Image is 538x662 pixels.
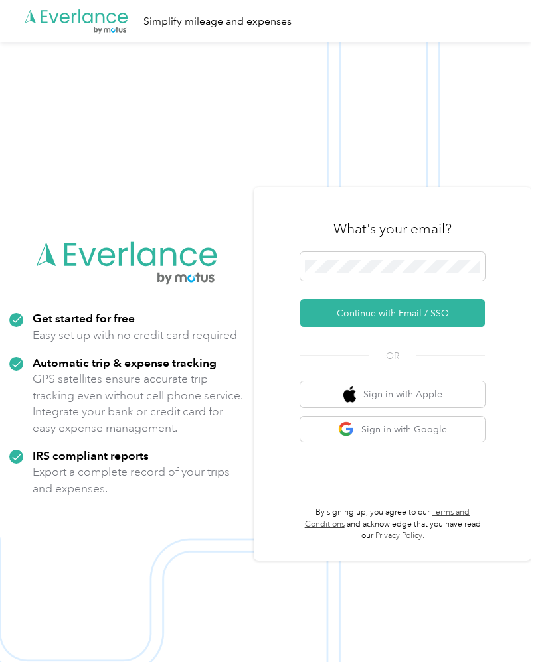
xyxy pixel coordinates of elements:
p: By signing up, you agree to our and acknowledge that you have read our . [300,507,485,542]
img: apple logo [343,386,357,403]
p: GPS satellites ensure accurate trip tracking even without cell phone service. Integrate your bank... [33,371,244,436]
span: OR [369,349,416,363]
a: Privacy Policy [375,531,422,541]
img: google logo [338,421,355,438]
p: Easy set up with no credit card required [33,327,237,344]
a: Terms and Conditions [305,507,470,529]
strong: Automatic trip & expense tracking [33,356,217,369]
button: apple logoSign in with Apple [300,381,485,407]
h3: What's your email? [333,220,452,238]
strong: Get started for free [33,311,135,325]
strong: IRS compliant reports [33,448,149,462]
p: Export a complete record of your trips and expenses. [33,464,244,496]
div: Simplify mileage and expenses [143,13,292,30]
button: Continue with Email / SSO [300,299,485,327]
button: google logoSign in with Google [300,417,485,442]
